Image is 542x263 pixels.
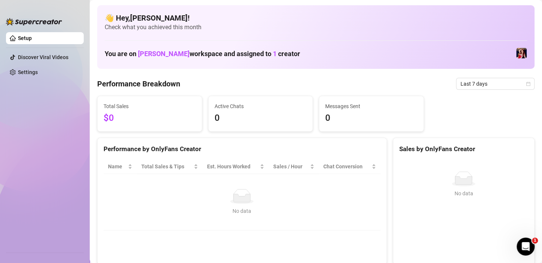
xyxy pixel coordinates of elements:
span: 0 [215,111,307,125]
span: $0 [104,111,196,125]
img: logo-BBDzfeDw.svg [6,18,62,25]
span: Chat Conversion [323,162,370,171]
span: Last 7 days [461,78,530,89]
iframe: Intercom live chat [517,238,535,256]
a: Discover Viral Videos [18,54,68,60]
span: Total Sales & Tips [141,162,192,171]
span: 0 [325,111,418,125]
th: Chat Conversion [319,159,381,174]
h4: Performance Breakdown [97,79,180,89]
img: TS (@ohitsemmarose) [516,48,527,58]
div: Performance by OnlyFans Creator [104,144,381,154]
span: Active Chats [215,102,307,110]
span: Name [108,162,126,171]
span: Messages Sent [325,102,418,110]
div: Est. Hours Worked [207,162,258,171]
span: Sales / Hour [273,162,308,171]
h4: 👋 Hey, [PERSON_NAME] ! [105,13,527,23]
span: 1 [273,50,277,58]
div: No data [402,189,525,198]
h1: You are on workspace and assigned to creator [105,50,300,58]
th: Sales / Hour [269,159,319,174]
div: No data [111,207,373,215]
div: Sales by OnlyFans Creator [399,144,528,154]
a: Settings [18,69,38,75]
span: calendar [526,82,530,86]
th: Name [104,159,137,174]
span: [PERSON_NAME] [138,50,190,58]
th: Total Sales & Tips [137,159,203,174]
span: Check what you achieved this month [105,23,527,31]
a: Setup [18,35,32,41]
span: 1 [532,238,538,244]
span: Total Sales [104,102,196,110]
